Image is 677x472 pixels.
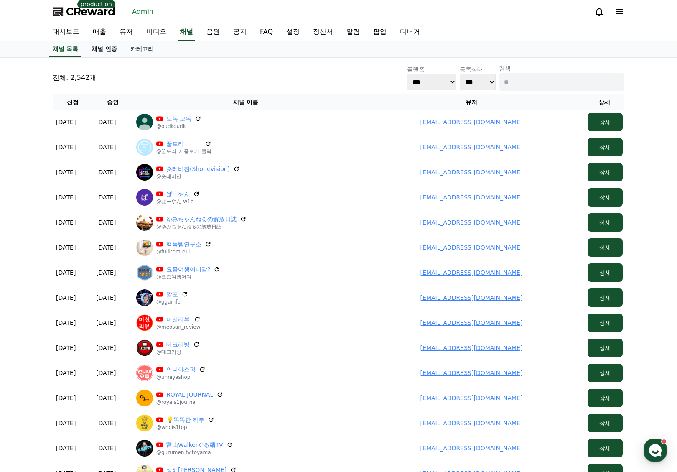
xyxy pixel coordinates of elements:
[227,23,253,41] a: 공지
[420,319,523,326] a: [EMAIL_ADDRESS][DOMAIN_NAME]
[588,119,623,125] a: 상세
[156,173,240,180] p: @숏레비전
[26,278,31,284] span: 홈
[56,218,76,227] p: [DATE]
[588,244,623,251] a: 상세
[306,23,340,41] a: 정산서
[156,148,211,155] p: @꿀토리_제품보기_클릭
[588,194,623,201] a: 상세
[96,293,116,302] p: [DATE]
[588,364,623,382] button: 상세
[340,23,366,41] a: 알림
[420,395,523,401] a: [EMAIL_ADDRESS][DOMAIN_NAME]
[253,23,280,41] a: FAQ
[156,223,247,230] p: @ゆみちゃんねるの解放日誌
[588,163,623,181] button: 상세
[178,23,195,41] a: 채널
[56,168,76,176] p: [DATE]
[588,420,623,426] a: 상세
[588,339,623,357] button: 상세
[156,399,223,406] p: @royals1journal
[156,449,233,456] p: @gurumen.tv.toyama
[140,23,173,41] a: 비디오
[420,119,523,125] a: [EMAIL_ADDRESS][DOMAIN_NAME]
[53,5,115,18] a: CReward
[96,394,116,402] p: [DATE]
[588,188,623,207] button: 상세
[588,238,623,257] button: 상세
[136,440,153,457] img: 富山Walkerぐる麺TV
[166,290,178,299] a: 깜포
[420,445,523,452] a: [EMAIL_ADDRESS][DOMAIN_NAME]
[96,444,116,452] p: [DATE]
[129,5,157,18] a: Admin
[166,390,213,399] a: ROYAL JOURNAL
[359,94,584,110] th: 유저
[136,239,153,256] img: 핵득템연구소
[588,169,623,176] a: 상세
[129,278,139,284] span: 설정
[46,23,86,41] a: 대시보드
[66,5,115,18] span: CReward
[96,344,116,352] p: [DATE]
[49,41,81,57] a: 채널 목록
[56,394,76,402] p: [DATE]
[96,319,116,327] p: [DATE]
[588,288,623,307] button: 상세
[136,264,153,281] img: 요즘여행어디감?
[166,265,210,273] a: 요즘여행어디감?
[407,65,456,74] p: 플랫폼
[588,138,623,156] button: 상세
[166,240,201,248] a: 핵득템연구소
[166,165,230,173] a: 숏레비전(Shotlevision)
[156,273,220,280] p: @요즘여행어디
[588,370,623,376] a: 상세
[136,164,153,181] img: 숏레비전(Shotlevision)
[166,140,201,148] a: 꿀토리
[166,416,204,424] a: 💡똑똑한 하루
[420,294,523,301] a: [EMAIL_ADDRESS][DOMAIN_NAME]
[156,299,188,305] p: @ggamfo
[56,193,76,202] p: [DATE]
[85,41,124,57] a: 채널 인증
[56,369,76,377] p: [DATE]
[96,268,116,277] p: [DATE]
[108,265,160,286] a: 설정
[588,213,623,232] button: 상세
[420,370,523,376] a: [EMAIL_ADDRESS][DOMAIN_NAME]
[166,441,223,449] a: 富山Walkerぐる麺TV
[136,390,153,406] img: ROYAL JOURNAL
[588,294,623,301] a: 상세
[588,445,623,452] a: 상세
[53,73,96,83] p: 전체: 2,542개
[133,94,359,110] th: 채널 이름
[3,265,55,286] a: 홈
[96,369,116,377] p: [DATE]
[588,439,623,457] button: 상세
[113,23,140,41] a: 유저
[136,289,153,306] img: 깜포
[588,113,623,131] button: 상세
[588,395,623,401] a: 상세
[166,115,191,123] a: 오독 오독
[584,94,624,110] th: 상세
[136,365,153,381] img: 언니야쇼핑
[166,190,190,198] a: ぱーやん
[156,198,200,205] p: @ぱーやん-w1c
[588,219,623,226] a: 상세
[136,214,153,231] img: ゆみちゃんねるの解放日誌
[588,414,623,432] button: 상세
[588,344,623,351] a: 상세
[136,189,153,206] img: ぱーやん
[420,144,523,151] a: [EMAIL_ADDRESS][DOMAIN_NAME]
[366,23,393,41] a: 팝업
[166,340,190,349] a: 테크리빙
[53,94,93,110] th: 신청
[166,365,196,374] a: 언니야쇼핑
[420,344,523,351] a: [EMAIL_ADDRESS][DOMAIN_NAME]
[86,23,113,41] a: 매출
[420,269,523,276] a: [EMAIL_ADDRESS][DOMAIN_NAME]
[588,269,623,276] a: 상세
[56,268,76,277] p: [DATE]
[156,374,206,380] p: @unniyashop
